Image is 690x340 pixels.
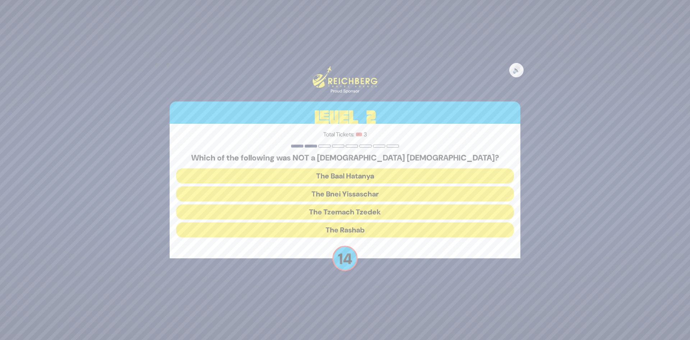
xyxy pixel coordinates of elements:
button: 🔊 [509,63,524,77]
h5: Which of the following was NOT a [DEMOGRAPHIC_DATA] [DEMOGRAPHIC_DATA]? [176,153,514,163]
p: 14 [332,246,358,271]
button: The Bnei Yissaschar [176,186,514,201]
img: Reichberg Travel [313,66,377,87]
div: Proud Sponsor [313,88,377,94]
p: Total Tickets: 🎟️ 3 [176,130,514,139]
button: The Baal Hatanya [176,168,514,183]
h3: Level 2 [170,101,520,134]
button: The Rashab [176,222,514,237]
button: The Tzemach Tzedek [176,204,514,219]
